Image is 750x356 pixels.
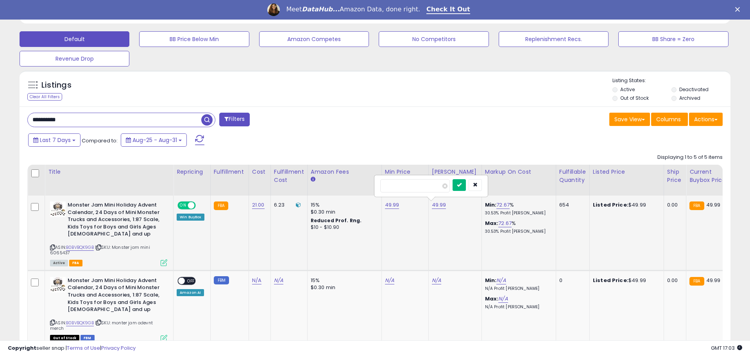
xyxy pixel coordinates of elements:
[50,260,68,266] span: All listings currently available for purchase on Amazon
[311,224,376,231] div: $10 - $10.90
[689,168,730,184] div: Current Buybox Price
[499,31,609,47] button: Replenishment Recs.
[432,201,446,209] a: 49.99
[651,113,688,126] button: Columns
[385,277,394,284] a: N/A
[311,217,362,224] b: Reduced Prof. Rng.
[496,277,506,284] a: N/A
[302,5,340,13] i: DataHub...
[311,209,376,216] div: $0.30 min
[593,277,628,284] b: Listed Price:
[252,201,265,209] a: 21.00
[735,7,743,12] div: Close
[68,201,163,240] b: Monster Jam Mini Holiday Advent Calendar, 24 Days of Mini Monster Trucks and Accessories, 1:87 Sc...
[41,80,72,91] h5: Listings
[657,154,723,161] div: Displaying 1 to 5 of 5 items
[50,201,66,217] img: 51iTZ2Oom8L._SL40_.jpg
[679,86,709,93] label: Deactivated
[214,201,228,210] small: FBA
[274,277,283,284] a: N/A
[485,219,499,227] b: Max:
[667,201,680,209] div: 0.00
[485,168,553,176] div: Markup on Cost
[496,201,510,209] a: 72.67
[20,31,129,47] button: Default
[48,168,170,176] div: Title
[40,136,71,144] span: Last 7 Days
[177,168,207,176] div: Repricing
[252,277,261,284] a: N/A
[82,137,118,144] span: Compared to:
[185,277,197,284] span: OFF
[485,277,497,284] b: Min:
[274,201,301,209] div: 6.23
[679,95,700,101] label: Archived
[385,201,399,209] a: 49.99
[498,295,508,303] a: N/A
[485,295,499,302] b: Max:
[593,277,658,284] div: $49.99
[28,133,81,147] button: Last 7 Days
[711,344,742,352] span: 2025-09-8 17:03 GMT
[485,304,550,310] p: N/A Profit [PERSON_NAME]
[689,277,704,286] small: FBA
[482,165,556,196] th: The percentage added to the cost of goods (COGS) that forms the calculator for Min & Max prices.
[620,95,649,101] label: Out of Stock
[50,320,153,331] span: | SKU: monter jam adevnt merch
[706,277,721,284] span: 49.99
[559,277,584,284] div: 0
[20,51,129,67] button: Revenue Drop
[139,31,249,47] button: BB Price Below Min
[311,176,315,183] small: Amazon Fees.
[69,260,82,266] span: FBA
[274,168,304,184] div: Fulfillment Cost
[706,201,721,209] span: 49.99
[426,5,470,14] a: Check It Out
[618,31,728,47] button: BB Share = Zero
[559,168,586,184] div: Fulfillable Quantity
[593,201,658,209] div: $49.99
[101,344,136,352] a: Privacy Policy
[609,113,650,126] button: Save View
[379,31,489,47] button: No Competitors
[68,277,163,315] b: Monster Jam Mini Holiday Advent Calendar, 24 Days of Mini Monster Trucks and Accessories, 1:87 Sc...
[593,168,661,176] div: Listed Price
[195,202,207,209] span: OFF
[498,219,512,227] a: 72.67
[612,77,730,85] p: Listing States:
[485,229,550,234] p: 30.53% Profit [PERSON_NAME]
[121,133,187,147] button: Aug-25 - Aug-31
[689,113,723,126] button: Actions
[286,5,420,13] div: Meet Amazon Data, done right.
[485,201,550,216] div: %
[311,201,376,209] div: 15%
[214,168,245,176] div: Fulfillment
[67,344,100,352] a: Terms of Use
[385,168,425,176] div: Min Price
[432,168,478,176] div: [PERSON_NAME]
[667,168,683,184] div: Ship Price
[593,201,628,209] b: Listed Price:
[50,277,66,293] img: 51iTZ2Oom8L._SL40_.jpg
[620,86,635,93] label: Active
[311,284,376,291] div: $0.30 min
[485,201,497,209] b: Min:
[559,201,584,209] div: 654
[267,4,280,16] img: Profile image for Georgie
[178,202,188,209] span: ON
[311,277,376,284] div: 15%
[432,277,441,284] a: N/A
[311,168,378,176] div: Amazon Fees
[66,244,94,251] a: B0BVBQK9GB
[689,201,704,210] small: FBA
[50,201,167,265] div: ASIN:
[656,115,681,123] span: Columns
[177,289,204,296] div: Amazon AI
[8,345,136,352] div: seller snap | |
[667,277,680,284] div: 0.00
[214,276,229,284] small: FBM
[252,168,267,176] div: Cost
[485,220,550,234] div: %
[50,244,150,256] span: | SKU: Monster jam mini 6065437
[485,286,550,291] p: N/A Profit [PERSON_NAME]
